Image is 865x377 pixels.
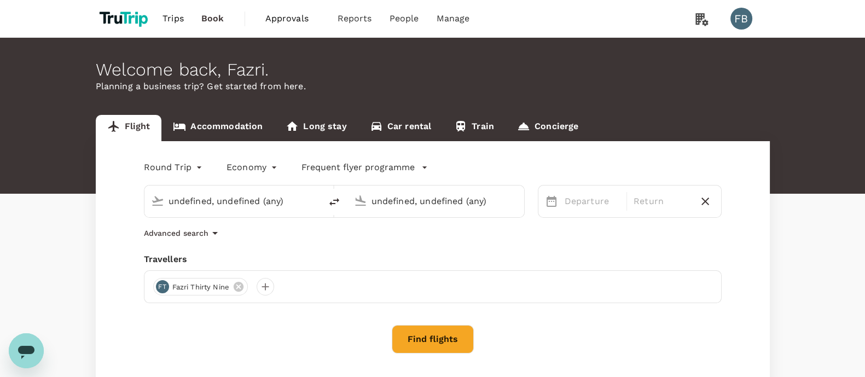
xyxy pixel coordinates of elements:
button: Open [516,200,519,202]
p: Return [634,195,689,208]
a: Long stay [274,115,358,141]
span: Manage [436,12,469,25]
button: Advanced search [144,227,222,240]
a: Car rental [358,115,443,141]
button: delete [321,189,347,215]
p: Planning a business trip? Get started from here. [96,80,770,93]
span: fazri thirty nine [166,282,236,293]
p: Advanced search [144,228,208,239]
div: FT [156,280,169,293]
p: Frequent flyer programme [301,161,415,174]
p: Departure [565,195,620,208]
a: Train [443,115,506,141]
span: People [390,12,419,25]
a: Concierge [506,115,590,141]
span: Trips [162,12,184,25]
iframe: Button to launch messaging window, conversation in progress [9,333,44,368]
button: Open [314,200,316,202]
a: Flight [96,115,162,141]
img: TruTrip logo [96,7,154,31]
a: Accommodation [161,115,274,141]
button: Find flights [392,325,474,353]
div: Round Trip [144,159,205,176]
div: Economy [227,159,280,176]
input: Going to [371,193,501,210]
div: FTfazri thirty nine [153,278,248,295]
input: Depart from [169,193,298,210]
div: FB [730,8,752,30]
button: Frequent flyer programme [301,161,428,174]
div: Welcome back , Fazri . [96,60,770,80]
span: Reports [338,12,372,25]
span: Book [201,12,224,25]
span: Approvals [265,12,320,25]
div: Travellers [144,253,722,266]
